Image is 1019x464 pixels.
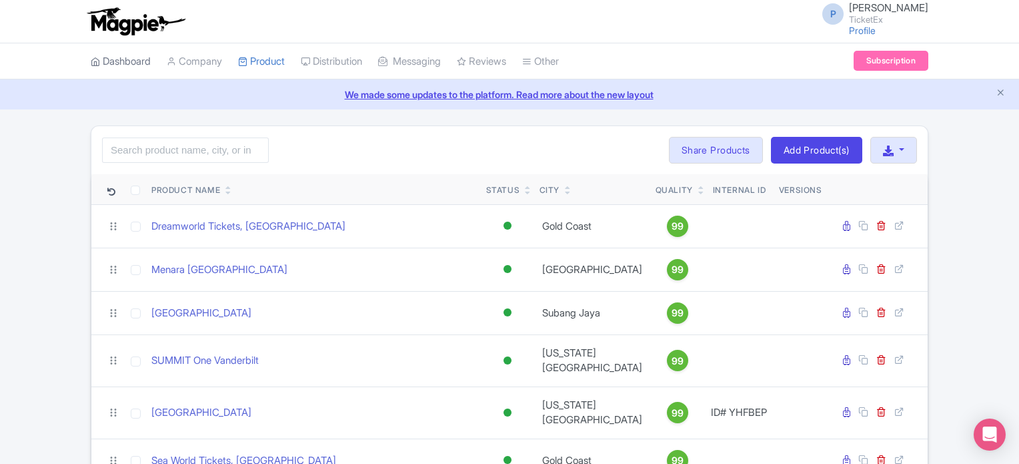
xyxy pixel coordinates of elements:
[705,387,774,439] td: ID# YHFBEP
[501,403,514,423] div: Active
[669,137,763,164] a: Share Products
[301,43,362,80] a: Distribution
[705,174,774,205] th: Internal ID
[151,353,259,369] a: SUMMIT One Vanderbilt
[151,306,251,321] a: [GEOGRAPHIC_DATA]
[849,1,928,14] span: [PERSON_NAME]
[849,25,876,36] a: Profile
[151,405,251,421] a: [GEOGRAPHIC_DATA]
[774,174,828,205] th: Versions
[656,302,700,324] a: 99
[672,219,684,234] span: 99
[501,216,514,236] div: Active
[656,184,693,196] div: Quality
[974,419,1006,451] div: Open Intercom Messenger
[486,184,520,196] div: Status
[656,402,700,423] a: 99
[102,138,269,163] input: Search product name, city, or interal id
[8,87,1011,101] a: We made some updates to the platform. Read more about the new layout
[656,350,700,371] a: 99
[672,354,684,369] span: 99
[534,291,650,334] td: Subang Jaya
[534,248,650,291] td: [GEOGRAPHIC_DATA]
[672,406,684,421] span: 99
[854,51,928,71] a: Subscription
[672,306,684,320] span: 99
[522,43,559,80] a: Other
[540,184,560,196] div: City
[167,43,222,80] a: Company
[501,351,514,371] div: Active
[814,3,928,24] a: P [PERSON_NAME] TicketEx
[656,216,700,237] a: 99
[457,43,506,80] a: Reviews
[656,259,700,280] a: 99
[84,7,187,36] img: logo-ab69f6fb50320c5b225c76a69d11143b.png
[151,262,287,278] a: Menara [GEOGRAPHIC_DATA]
[151,219,345,234] a: Dreamworld Tickets, [GEOGRAPHIC_DATA]
[238,43,285,80] a: Product
[534,334,650,387] td: [US_STATE][GEOGRAPHIC_DATA]
[91,43,151,80] a: Dashboard
[996,86,1006,101] button: Close announcement
[501,303,514,322] div: Active
[534,387,650,439] td: [US_STATE][GEOGRAPHIC_DATA]
[771,137,862,164] a: Add Product(s)
[849,15,928,24] small: TicketEx
[501,260,514,279] div: Active
[534,204,650,248] td: Gold Coast
[151,184,220,196] div: Product Name
[378,43,441,80] a: Messaging
[822,3,844,25] span: P
[672,262,684,277] span: 99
